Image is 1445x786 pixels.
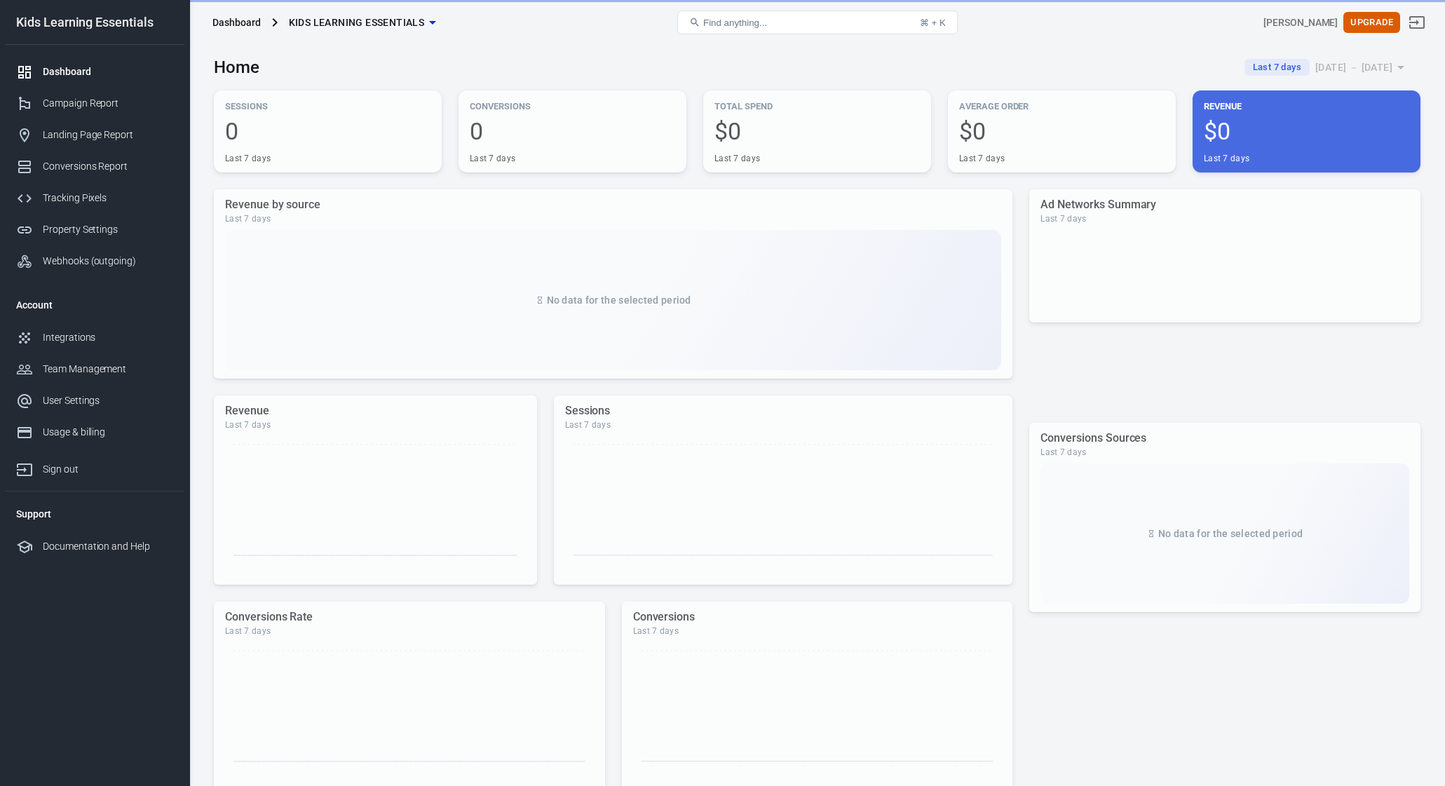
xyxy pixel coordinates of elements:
[43,330,173,345] div: Integrations
[43,128,173,142] div: Landing Page Report
[43,254,173,269] div: Webhooks (outgoing)
[920,18,946,28] div: ⌘ + K
[43,362,173,377] div: Team Management
[1400,6,1434,39] a: Sign out
[43,65,173,79] div: Dashboard
[5,151,184,182] a: Conversions Report
[212,15,261,29] div: Dashboard
[5,322,184,353] a: Integrations
[43,462,173,477] div: Sign out
[283,10,442,36] button: Kids Learning Essentials
[5,353,184,385] a: Team Management
[5,416,184,448] a: Usage & billing
[5,245,184,277] a: Webhooks (outgoing)
[5,214,184,245] a: Property Settings
[1343,12,1400,34] button: Upgrade
[5,119,184,151] a: Landing Page Report
[703,18,767,28] span: Find anything...
[5,16,184,29] div: Kids Learning Essentials
[43,539,173,554] div: Documentation and Help
[43,393,173,408] div: User Settings
[5,182,184,214] a: Tracking Pixels
[5,288,184,322] li: Account
[214,57,259,77] h3: Home
[43,425,173,440] div: Usage & billing
[43,96,173,111] div: Campaign Report
[43,159,173,174] div: Conversions Report
[5,385,184,416] a: User Settings
[43,191,173,205] div: Tracking Pixels
[43,222,173,237] div: Property Settings
[289,14,425,32] span: Kids Learning Essentials
[5,56,184,88] a: Dashboard
[5,497,184,531] li: Support
[1263,15,1338,30] div: Account id: NtgCPd8J
[5,448,184,485] a: Sign out
[5,88,184,119] a: Campaign Report
[677,11,958,34] button: Find anything...⌘ + K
